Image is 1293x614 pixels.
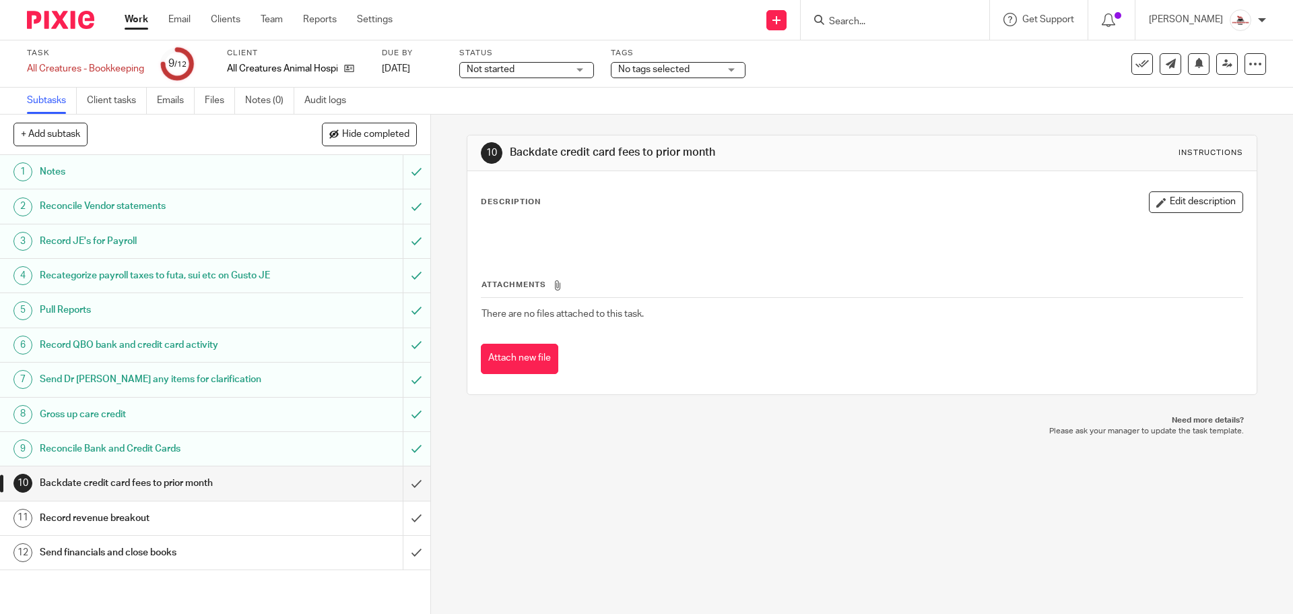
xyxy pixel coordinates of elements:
h1: Record revenue breakout [40,508,273,528]
h1: Gross up care credit [40,404,273,425]
h1: Notes [40,162,273,182]
h1: Send Dr [PERSON_NAME] any items for clarification [40,369,273,390]
div: 2 [13,197,32,216]
label: Task [27,48,144,59]
a: Settings [357,13,393,26]
span: Attachments [482,281,546,288]
a: Files [205,88,235,114]
h1: Reconcile Vendor statements [40,196,273,216]
div: Instructions [1179,148,1243,158]
a: Work [125,13,148,26]
div: 9 [168,56,187,71]
p: Description [481,197,541,208]
h1: Backdate credit card fees to prior month [40,473,273,493]
button: Hide completed [322,123,417,146]
a: Client tasks [87,88,147,114]
input: Search [828,16,949,28]
label: Tags [611,48,745,59]
p: Need more details? [480,415,1243,426]
a: Clients [211,13,240,26]
div: 4 [13,266,32,285]
button: Attach new file [481,344,558,374]
span: Get Support [1022,15,1074,24]
div: 11 [13,509,32,528]
span: Hide completed [342,129,409,140]
h1: Pull Reports [40,300,273,320]
div: 6 [13,336,32,355]
div: 3 [13,232,32,251]
label: Client [227,48,365,59]
a: Emails [157,88,195,114]
a: Reports [303,13,337,26]
a: Notes (0) [245,88,294,114]
div: 5 [13,301,32,320]
button: + Add subtask [13,123,88,146]
h1: Record QBO bank and credit card activity [40,335,273,355]
div: 8 [13,405,32,424]
div: 1 [13,162,32,181]
span: [DATE] [382,64,410,73]
span: There are no files attached to this task. [482,309,644,319]
div: 10 [13,474,32,493]
div: 10 [481,142,502,164]
label: Due by [382,48,442,59]
a: Audit logs [304,88,356,114]
h1: Reconcile Bank and Credit Cards [40,439,273,459]
a: Team [261,13,283,26]
p: [PERSON_NAME] [1149,13,1223,26]
div: 9 [13,439,32,458]
p: Please ask your manager to update the task template. [480,426,1243,437]
p: All Creatures Animal Hospital [227,62,337,75]
small: /12 [174,61,187,68]
img: EtsyProfilePhoto.jpg [1230,9,1251,31]
h1: Backdate credit card fees to prior month [510,146,891,160]
a: Subtasks [27,88,77,114]
h1: Send financials and close books [40,543,273,563]
span: Not started [467,65,515,74]
button: Edit description [1149,191,1243,213]
img: Pixie [27,11,94,29]
span: No tags selected [618,65,690,74]
div: 7 [13,370,32,389]
h1: Recategorize payroll taxes to futa, sui etc on Gusto JE [40,266,273,286]
div: All Creatures - Bookkeeping [27,62,144,75]
a: Email [168,13,191,26]
label: Status [459,48,594,59]
h1: Record JE's for Payroll [40,231,273,251]
div: 12 [13,543,32,562]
